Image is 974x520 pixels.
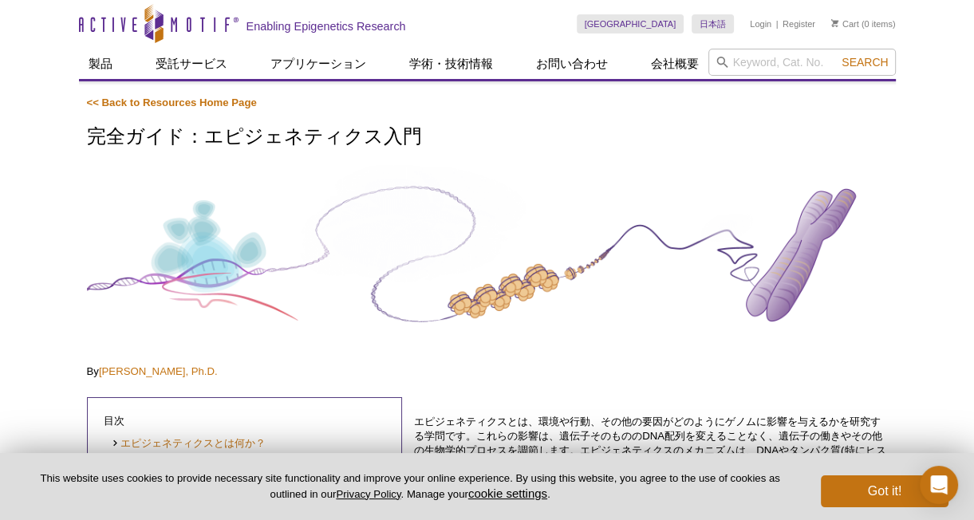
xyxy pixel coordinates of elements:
h1: 完全ガイド：エピジェネティクス入門 [87,126,888,149]
button: Got it! [821,475,948,507]
p: By [87,364,888,379]
div: Open Intercom Messenger [920,466,958,504]
img: Your Cart [831,19,838,27]
li: (0 items) [831,14,896,33]
a: アプリケーション [261,49,376,79]
a: 会社概要 [641,49,708,79]
a: [PERSON_NAME], Ph.D. [99,365,218,377]
a: [GEOGRAPHIC_DATA] [577,14,684,33]
p: This website uses cookies to provide necessary site functionality and improve your online experie... [26,471,795,502]
span: Search [842,56,888,69]
li: | [776,14,779,33]
a: Login [750,18,771,30]
a: 受託サービス [146,49,237,79]
a: 日本語 [692,14,734,33]
a: Register [783,18,815,30]
button: cookie settings [468,487,547,500]
img: Complete Guide to Understanding Epigenetics [87,165,888,345]
a: エピジェネティクスとは何か？ [112,436,266,451]
a: 学術・技術情報 [400,49,503,79]
a: 製品 [79,49,122,79]
button: Search [837,55,893,69]
input: Keyword, Cat. No. [708,49,896,76]
h2: Enabling Epigenetics Research [246,19,406,33]
a: << Back to Resources Home Page [87,97,257,108]
p: 目次 [104,414,386,428]
a: Cart [831,18,859,30]
p: エピジェネティクスとは、環境や行動、その他の要因がどのようにゲノムに影響を与えるかを研究する学問です。これらの影響は、遺伝子そのもののDNA配列を変えることなく、遺伝子の働きやその他の生物学的プ... [414,415,887,487]
a: Privacy Policy [336,488,400,500]
a: お問い合わせ [526,49,617,79]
